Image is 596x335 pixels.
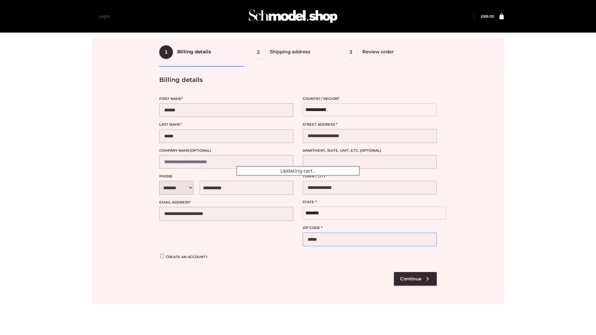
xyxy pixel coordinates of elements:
bdi: 89.00 [481,14,494,19]
a: Login [99,14,110,19]
a: £89.00 [481,14,494,19]
div: Updating cart... [236,166,360,176]
span: £ [481,14,483,19]
img: Schmodel Admin 964 [246,4,340,29]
